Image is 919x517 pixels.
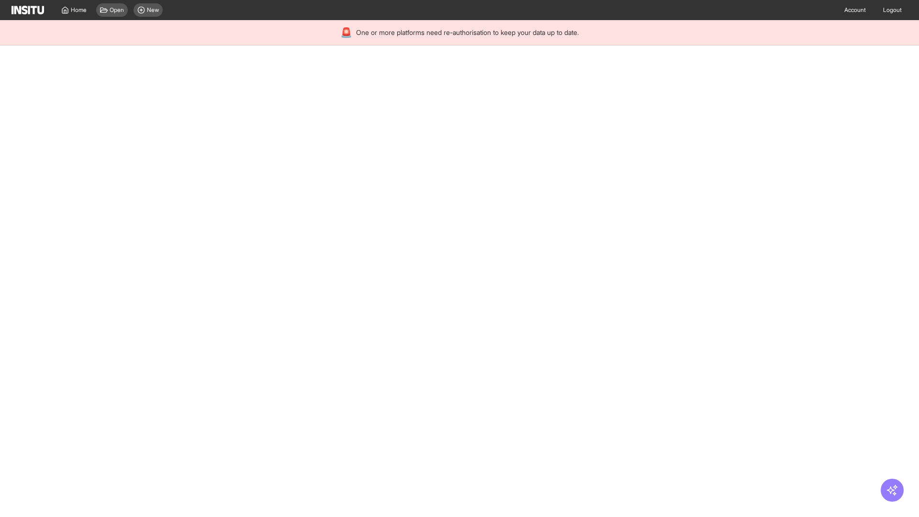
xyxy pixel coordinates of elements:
[71,6,87,14] span: Home
[340,26,352,39] div: 🚨
[356,28,579,37] span: One or more platforms need re-authorisation to keep your data up to date.
[11,6,44,14] img: Logo
[110,6,124,14] span: Open
[147,6,159,14] span: New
